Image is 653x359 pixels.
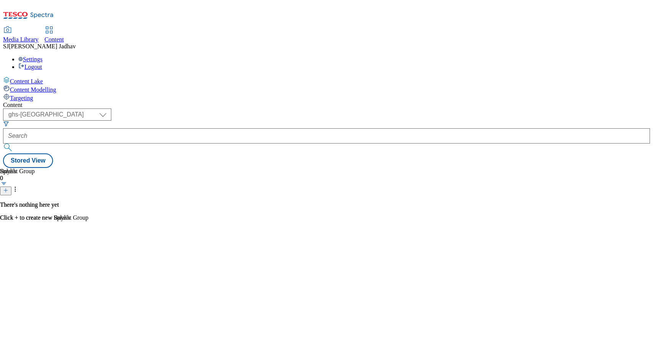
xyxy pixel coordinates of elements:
a: Logout [18,64,42,70]
span: Content Lake [10,78,43,85]
div: Content [3,102,650,108]
span: Content [45,36,64,43]
a: Media Library [3,27,39,43]
span: [PERSON_NAME] Jadhav [9,43,76,49]
span: Content Modelling [10,86,56,93]
a: Content Lake [3,77,650,85]
a: Content [45,27,64,43]
a: Settings [18,56,43,62]
span: Media Library [3,36,39,43]
svg: Search Filters [3,121,9,127]
span: SJ [3,43,9,49]
input: Search [3,128,650,144]
button: Stored View [3,153,53,168]
span: Targeting [10,95,33,101]
a: Targeting [3,93,650,102]
a: Content Modelling [3,85,650,93]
